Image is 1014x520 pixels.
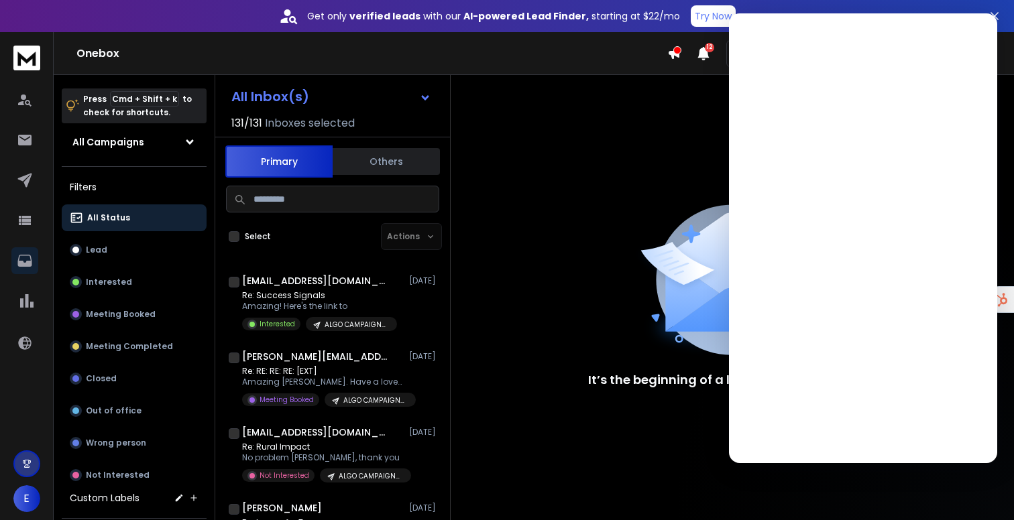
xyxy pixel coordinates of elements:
[221,83,442,110] button: All Inbox(s)
[62,301,207,328] button: Meeting Booked
[691,5,736,27] button: Try Now
[242,290,397,301] p: Re: Success Signals
[62,430,207,456] button: Wrong person
[242,377,403,387] p: Amazing [PERSON_NAME]. Have a lovely
[242,442,403,452] p: Re: Rural Impact
[260,470,309,480] p: Not Interested
[343,395,408,405] p: ALGO CAMPAIGN- US HIGH TICKET
[409,503,439,513] p: [DATE]
[242,274,390,287] h1: [EMAIL_ADDRESS][DOMAIN_NAME]
[242,366,403,377] p: Re: RE: RE: RE: [EXT]
[231,115,262,131] span: 131 / 131
[242,452,403,463] p: No problem [PERSON_NAME], thank you
[13,485,40,512] button: E
[86,245,107,255] p: Lead
[588,371,877,389] p: It’s the beginning of a legendary conversation
[62,237,207,263] button: Lead
[307,9,680,23] p: Get only with our starting at $22/mo
[62,129,207,155] button: All Campaigns
[409,351,439,362] p: [DATE]
[86,470,150,480] p: Not Interested
[242,426,390,439] h1: [EMAIL_ADDRESS][DOMAIN_NAME]
[13,46,40,70] img: logo
[62,397,207,424] button: Out of office
[62,204,207,231] button: All Status
[62,178,207,196] h3: Filters
[62,269,207,296] button: Interested
[86,438,146,448] p: Wrong person
[86,373,117,384] p: Closed
[463,9,589,23] strong: AI-powered Lead Finder,
[965,474,997,506] iframe: Intercom live chat
[705,43,714,52] span: 12
[242,501,322,515] h1: [PERSON_NAME]
[260,319,295,329] p: Interested
[260,395,314,405] p: Meeting Booked
[62,365,207,392] button: Closed
[86,309,156,320] p: Meeting Booked
[242,350,390,363] h1: [PERSON_NAME][EMAIL_ADDRESS][PERSON_NAME][DOMAIN_NAME] +1
[72,135,144,149] h1: All Campaigns
[729,13,997,463] iframe: To enrich screen reader interactions, please activate Accessibility in Grammarly extension settings
[62,462,207,489] button: Not Interested
[225,145,333,178] button: Primary
[70,491,139,505] h3: Custom Labels
[242,301,397,312] p: Amazing! Here's the link to
[87,212,130,223] p: All Status
[231,90,309,103] h1: All Inbox(s)
[409,275,439,286] p: [DATE]
[333,147,440,176] button: Others
[86,277,132,287] p: Interested
[83,92,192,119] p: Press to check for shortcuts.
[325,320,389,330] p: ALGO CAMPAIGN- US HIGH TICKET
[409,427,439,438] p: [DATE]
[245,231,271,242] label: Select
[76,46,667,62] h1: Onebox
[86,341,173,352] p: Meeting Completed
[86,405,142,416] p: Out of office
[339,471,403,481] p: ALGO CAMPAIGN- US HIGH TICKET
[695,9,732,23] p: Try Now
[110,91,179,107] span: Cmd + Shift + k
[62,333,207,360] button: Meeting Completed
[265,115,355,131] h3: Inboxes selected
[349,9,420,23] strong: verified leads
